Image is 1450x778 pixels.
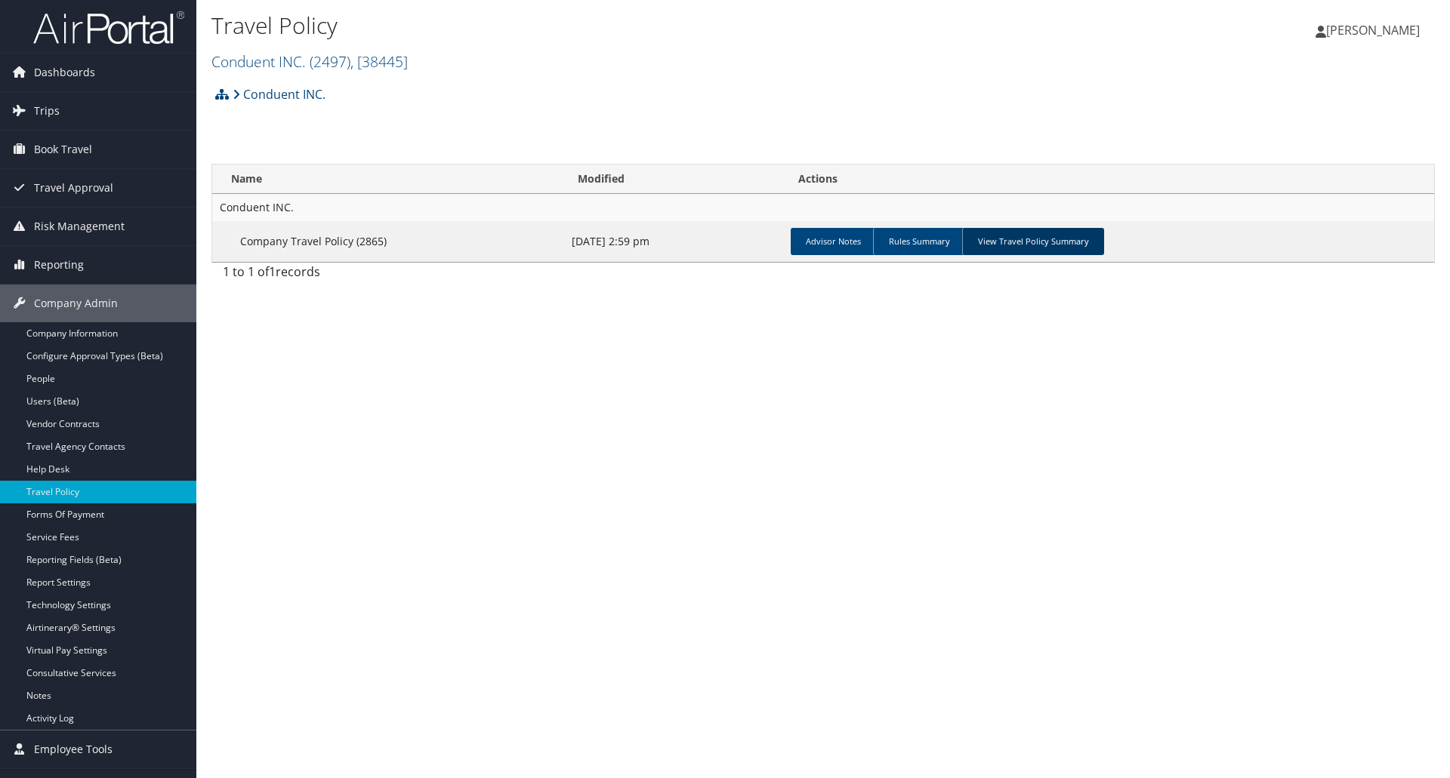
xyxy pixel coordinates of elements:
span: Employee Tools [34,730,113,768]
span: Dashboards [34,54,95,91]
span: Risk Management [34,208,125,245]
h1: Travel Policy [211,10,1027,42]
td: Conduent INC. [212,194,1434,221]
a: Rules Summary [873,228,965,255]
span: , [ 38445 ] [350,51,408,72]
a: [PERSON_NAME] [1316,8,1435,53]
span: ( 2497 ) [310,51,350,72]
td: [DATE] 2:59 pm [564,221,785,262]
span: 1 [269,263,276,280]
span: Travel Approval [34,169,113,207]
a: Conduent INC. [211,51,408,72]
a: View Travel Policy Summary [962,228,1104,255]
div: 1 to 1 of records [223,263,506,288]
span: [PERSON_NAME] [1326,22,1420,38]
span: Company Admin [34,284,118,322]
th: Name: activate to sort column ascending [212,165,564,194]
td: Company Travel Policy (2865) [212,221,564,262]
th: Modified: activate to sort column ascending [564,165,785,194]
th: Actions [785,165,1434,194]
a: Conduent INC. [233,79,325,109]
span: Trips [34,92,60,130]
a: Advisor Notes [791,228,876,255]
span: Reporting [34,246,84,284]
span: Book Travel [34,131,92,168]
img: airportal-logo.png [33,10,184,45]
